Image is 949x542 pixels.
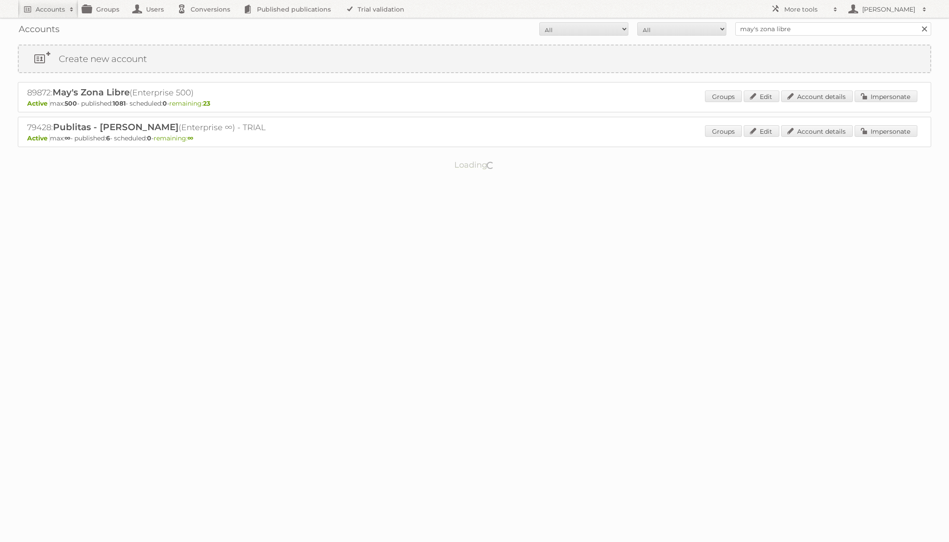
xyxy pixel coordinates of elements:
[113,99,126,107] strong: 1081
[855,125,917,137] a: Impersonate
[781,90,853,102] a: Account details
[27,87,339,99] h2: 89872: (Enterprise 500)
[147,134,151,142] strong: 0
[860,5,918,14] h2: [PERSON_NAME]
[705,90,742,102] a: Groups
[53,122,179,132] span: Publitas - [PERSON_NAME]
[27,99,50,107] span: Active
[426,156,523,174] p: Loading
[154,134,193,142] span: remaining:
[744,90,779,102] a: Edit
[784,5,829,14] h2: More tools
[36,5,65,14] h2: Accounts
[65,134,70,142] strong: ∞
[781,125,853,137] a: Account details
[855,90,917,102] a: Impersonate
[106,134,110,142] strong: 6
[169,99,210,107] span: remaining:
[187,134,193,142] strong: ∞
[744,125,779,137] a: Edit
[19,45,930,72] a: Create new account
[705,125,742,137] a: Groups
[163,99,167,107] strong: 0
[27,99,922,107] p: max: - published: - scheduled: -
[27,134,50,142] span: Active
[53,87,130,98] span: May's Zona Libre
[65,99,77,107] strong: 500
[27,122,339,133] h2: 79428: (Enterprise ∞) - TRIAL
[203,99,210,107] strong: 23
[27,134,922,142] p: max: - published: - scheduled: -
